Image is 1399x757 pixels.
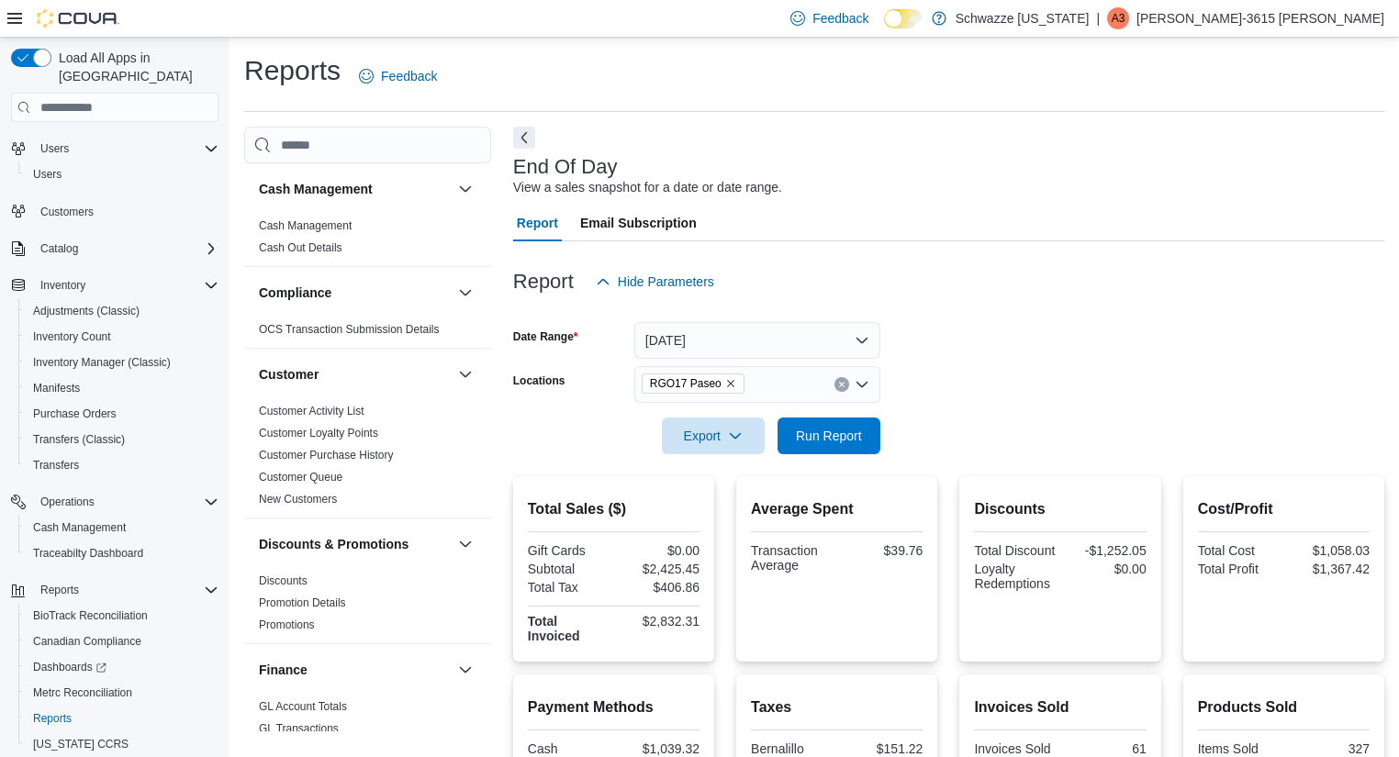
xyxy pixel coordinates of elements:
span: Inventory Manager (Classic) [33,355,171,370]
span: New Customers [259,492,337,507]
span: Cash Management [259,218,352,233]
span: Operations [40,495,95,509]
input: Dark Mode [884,9,923,28]
button: Catalog [33,238,85,260]
span: Canadian Compliance [26,630,218,652]
h3: Customer [259,365,319,384]
button: Compliance [454,282,476,304]
a: Cash Management [259,219,352,232]
span: Run Report [796,427,862,445]
a: BioTrack Reconciliation [26,605,155,627]
a: New Customers [259,493,337,506]
button: Adjustments (Classic) [18,298,226,324]
span: Washington CCRS [26,733,218,755]
a: Promotions [259,618,315,631]
button: Finance [454,659,476,681]
a: Cash Management [26,517,133,539]
div: Discounts & Promotions [244,570,491,643]
h1: Reports [244,52,341,89]
span: Inventory Count [26,326,218,348]
div: Total Profit [1198,562,1281,576]
button: Cash Management [454,178,476,200]
h2: Total Sales ($) [528,498,699,520]
a: Cash Out Details [259,241,342,254]
h2: Taxes [751,696,923,718]
div: Invoices Sold [974,741,1057,756]
span: Transfers (Classic) [33,432,125,447]
span: Transfers (Classic) [26,429,218,451]
a: Dashboards [18,654,226,680]
span: Catalog [33,238,218,260]
span: Transfers [33,458,79,473]
span: Inventory Manager (Classic) [26,351,218,373]
span: Email Subscription [580,205,697,241]
span: Manifests [33,381,80,395]
button: Customer [454,363,476,385]
span: Transfers [26,454,218,476]
div: $0.00 [617,543,699,558]
div: Total Tax [528,580,610,595]
span: Dashboards [26,656,218,678]
div: $1,058.03 [1287,543,1370,558]
span: GL Transactions [259,721,339,736]
span: Users [40,141,69,156]
span: [US_STATE] CCRS [33,737,129,751]
div: $151.22 [841,741,923,756]
span: Load All Apps in [GEOGRAPHIC_DATA] [51,49,218,85]
div: Total Cost [1198,543,1281,558]
div: Loyalty Redemptions [974,562,1057,591]
h3: End Of Day [513,156,618,178]
button: [US_STATE] CCRS [18,731,226,757]
button: Reports [4,577,226,603]
button: Inventory Count [18,324,226,350]
h2: Average Spent [751,498,923,520]
span: Users [33,138,218,160]
span: Metrc Reconciliation [33,685,132,700]
button: Remove RGO17 Paseo from selection in this group [725,378,736,389]
button: Inventory [33,274,93,296]
button: Cash Management [18,515,226,540]
div: -$1,252.05 [1064,543,1147,558]
p: Schwazze [US_STATE] [956,7,1090,29]
div: Total Discount [974,543,1057,558]
span: Export [673,417,754,454]
div: $1,367.42 [1287,562,1370,576]
div: Finance [244,696,491,747]
a: Customer Loyalty Points [259,427,378,440]
span: Reports [26,707,218,729]
a: Discounts [259,574,308,587]
a: Promotion Details [259,596,346,609]
span: Cash Management [33,520,126,535]
h3: Discounts & Promotions [259,535,409,553]
div: $39.76 [841,543,923,558]
span: Manifests [26,377,218,399]
button: Operations [4,489,226,515]
a: Transfers (Classic) [26,429,132,451]
span: Inventory [40,278,85,293]
span: Promotion Details [259,596,346,610]
p: | [1096,7,1100,29]
button: Next [513,127,535,149]
div: Cash [528,741,610,756]
span: BioTrack Reconciliation [26,605,218,627]
button: Metrc Reconciliation [18,680,226,706]
h2: Products Sold [1198,696,1370,718]
h3: Finance [259,661,308,679]
button: Users [4,136,226,161]
div: $2,832.31 [617,614,699,629]
a: Manifests [26,377,87,399]
button: Inventory [4,273,226,298]
span: Feedback [812,9,868,28]
div: View a sales snapshot for a date or date range. [513,178,782,197]
button: Transfers (Classic) [18,427,226,452]
a: Dashboards [26,656,114,678]
span: Inventory [33,274,218,296]
span: Discounts [259,573,308,588]
button: BioTrack Reconciliation [18,603,226,629]
button: Discounts & Promotions [454,533,476,555]
button: Reports [33,579,86,601]
div: Customer [244,400,491,518]
button: Hide Parameters [588,263,722,300]
a: OCS Transaction Submission Details [259,323,440,336]
span: RGO17 Paseo [650,374,722,393]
